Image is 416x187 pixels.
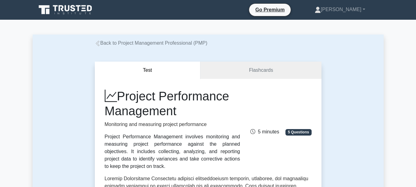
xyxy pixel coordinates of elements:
a: Back to Project Management Professional (PMP) [95,40,208,46]
h1: Project Performance Management [105,89,240,118]
span: 5 minutes [250,129,279,134]
a: [PERSON_NAME] [300,3,380,16]
a: Flashcards [200,62,321,79]
a: Go Premium [252,6,288,14]
div: Project Performance Management involves monitoring and measuring project performance against the ... [105,133,240,170]
span: 5 Questions [285,129,311,135]
p: Monitoring and measuring project performance [105,121,240,128]
button: Test [95,62,201,79]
